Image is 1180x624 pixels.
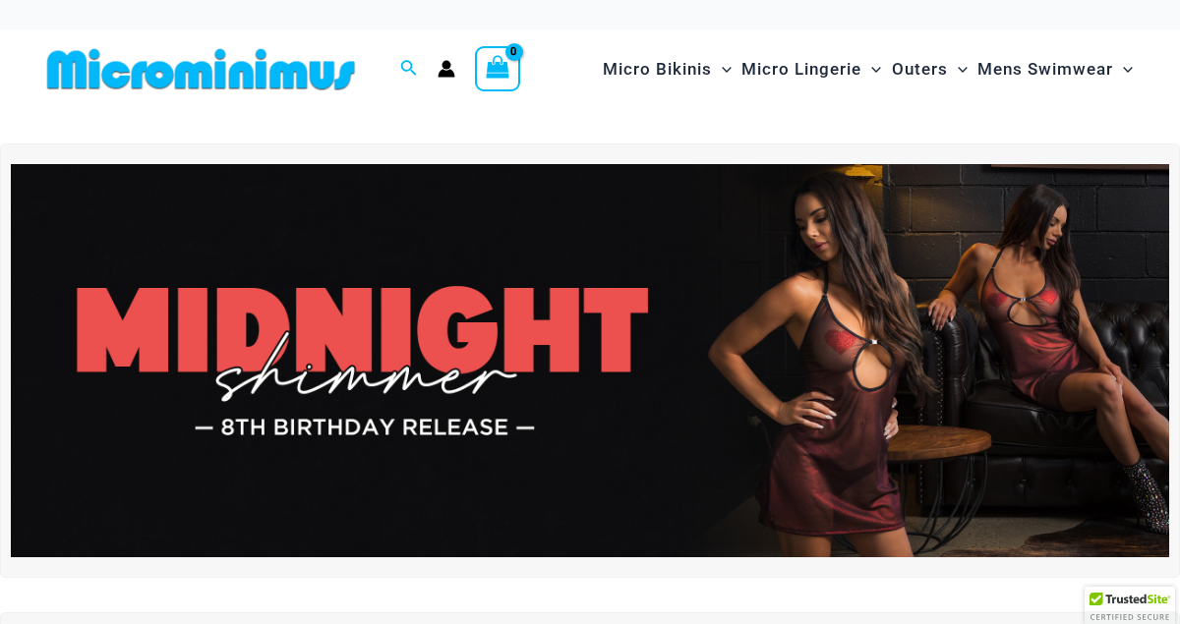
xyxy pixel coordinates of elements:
[475,46,520,91] a: View Shopping Cart, empty
[400,57,418,82] a: Search icon link
[741,44,861,94] span: Micro Lingerie
[595,36,1141,102] nav: Site Navigation
[973,39,1138,99] a: Mens SwimwearMenu ToggleMenu Toggle
[712,44,732,94] span: Menu Toggle
[948,44,968,94] span: Menu Toggle
[1113,44,1133,94] span: Menu Toggle
[603,44,712,94] span: Micro Bikinis
[977,44,1113,94] span: Mens Swimwear
[861,44,881,94] span: Menu Toggle
[39,47,363,91] img: MM SHOP LOGO FLAT
[11,164,1169,557] img: Midnight Shimmer Red Dress
[438,60,455,78] a: Account icon link
[737,39,886,99] a: Micro LingerieMenu ToggleMenu Toggle
[887,39,973,99] a: OutersMenu ToggleMenu Toggle
[892,44,948,94] span: Outers
[1085,587,1175,624] div: TrustedSite Certified
[598,39,737,99] a: Micro BikinisMenu ToggleMenu Toggle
